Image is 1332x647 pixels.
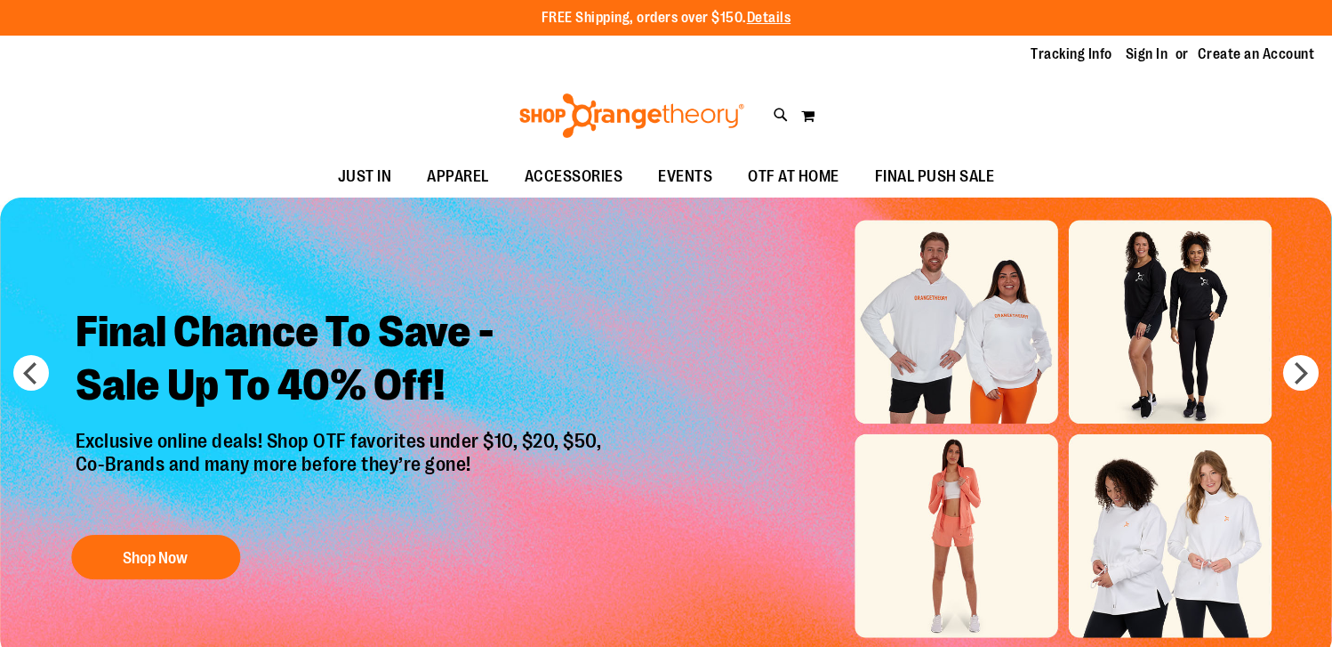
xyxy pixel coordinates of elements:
[13,355,49,391] button: prev
[640,157,730,198] a: EVENTS
[338,157,392,197] span: JUST IN
[1031,44,1112,64] a: Tracking Info
[730,157,857,198] a: OTF AT HOME
[1126,44,1168,64] a: Sign In
[71,535,240,579] button: Shop Now
[542,8,791,28] p: FREE Shipping, orders over $150.
[525,157,623,197] span: ACCESSORIES
[1198,44,1315,64] a: Create an Account
[62,430,620,517] p: Exclusive online deals! Shop OTF favorites under $10, $20, $50, Co-Brands and many more before th...
[747,10,791,26] a: Details
[507,157,641,198] a: ACCESSORIES
[517,93,747,138] img: Shop Orangetheory
[409,157,507,198] a: APPAREL
[62,292,620,430] h2: Final Chance To Save - Sale Up To 40% Off!
[427,157,489,197] span: APPAREL
[1283,355,1319,391] button: next
[320,157,410,198] a: JUST IN
[875,157,995,197] span: FINAL PUSH SALE
[857,157,1013,198] a: FINAL PUSH SALE
[748,157,839,197] span: OTF AT HOME
[658,157,712,197] span: EVENTS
